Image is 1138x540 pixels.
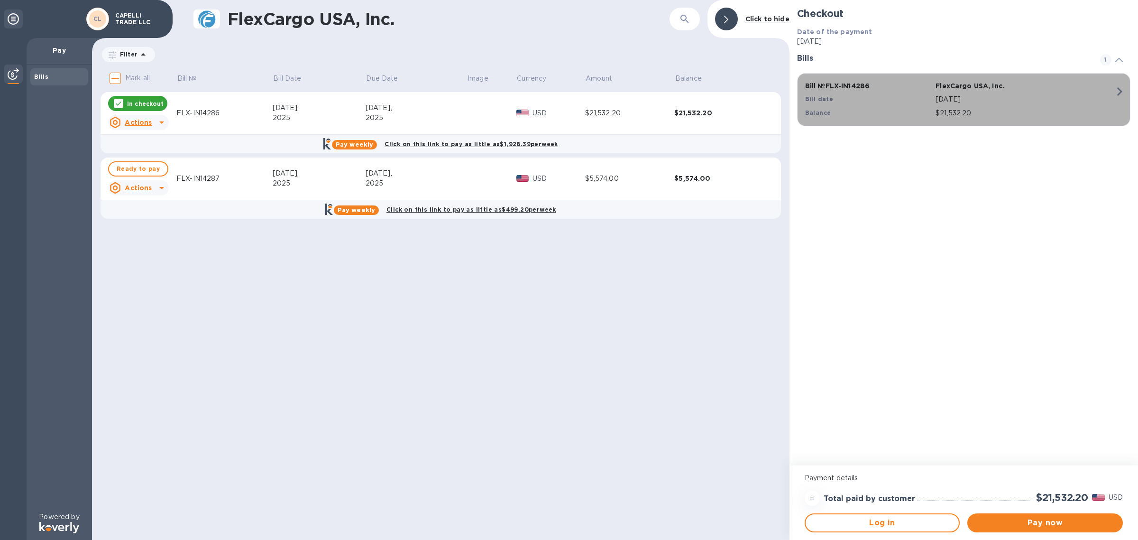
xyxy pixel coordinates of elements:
[273,74,301,84] p: Bill Date
[125,184,152,192] u: Actions
[675,74,714,84] span: Balance
[273,178,366,188] div: 2025
[127,100,164,108] p: In checkout
[805,491,820,506] div: =
[366,178,467,188] div: 2025
[125,73,150,83] p: Mark all
[176,108,273,118] div: FLX-IN14286
[797,37,1130,47] p: [DATE]
[468,74,488,84] p: Image
[586,74,624,84] span: Amount
[516,110,529,116] img: USD
[273,168,366,178] div: [DATE],
[273,74,313,84] span: Bill Date
[273,103,366,113] div: [DATE],
[674,174,764,183] div: $5,574.00
[675,74,702,84] p: Balance
[585,174,675,184] div: $5,574.00
[228,9,670,29] h1: FlexCargo USA, Inc.
[116,50,138,58] p: Filter
[745,15,789,23] b: Click to hide
[797,8,1130,19] h2: Checkout
[936,81,1063,91] p: FlexCargo USA, Inc.
[936,94,1115,104] p: [DATE]
[1092,494,1105,501] img: USD
[1100,54,1111,65] span: 1
[34,46,84,55] p: Pay
[805,473,1123,483] p: Payment details
[366,103,467,113] div: [DATE],
[585,108,675,118] div: $21,532.20
[366,74,410,84] span: Due Date
[336,141,373,148] b: Pay weekly
[176,174,273,184] div: FLX-IN14287
[108,161,168,177] button: Ready to pay
[797,54,1089,63] h3: Bills
[125,119,152,126] u: Actions
[338,206,375,214] b: Pay weekly
[117,163,160,175] span: Ready to pay
[1109,493,1123,503] p: USD
[805,81,932,91] p: Bill № FLX-IN14286
[39,512,79,522] p: Powered by
[797,28,872,36] b: Date of the payment
[805,95,834,102] b: Bill date
[586,74,612,84] p: Amount
[797,73,1130,126] button: Bill №FLX-IN14286FlexCargo USA, Inc.Bill date[DATE]Balance$21,532.20
[177,74,197,84] p: Bill №
[805,513,960,532] button: Log in
[967,513,1123,532] button: Pay now
[93,15,102,22] b: CL
[366,74,398,84] p: Due Date
[39,522,79,533] img: Logo
[532,174,585,184] p: USD
[813,517,952,529] span: Log in
[824,494,915,503] h3: Total paid by customer
[1036,492,1088,503] h2: $21,532.20
[517,74,546,84] p: Currency
[532,108,585,118] p: USD
[805,109,831,116] b: Balance
[386,206,556,213] b: Click on this link to pay as little as $499.20 per week
[385,140,558,148] b: Click on this link to pay as little as $1,928.39 per week
[516,175,529,182] img: USD
[273,113,366,123] div: 2025
[936,108,1115,118] p: $21,532.20
[366,113,467,123] div: 2025
[115,12,163,26] p: CAPELLI TRADE LLC
[975,517,1115,529] span: Pay now
[674,108,764,118] div: $21,532.20
[366,168,467,178] div: [DATE],
[177,74,209,84] span: Bill №
[34,73,48,80] b: Bills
